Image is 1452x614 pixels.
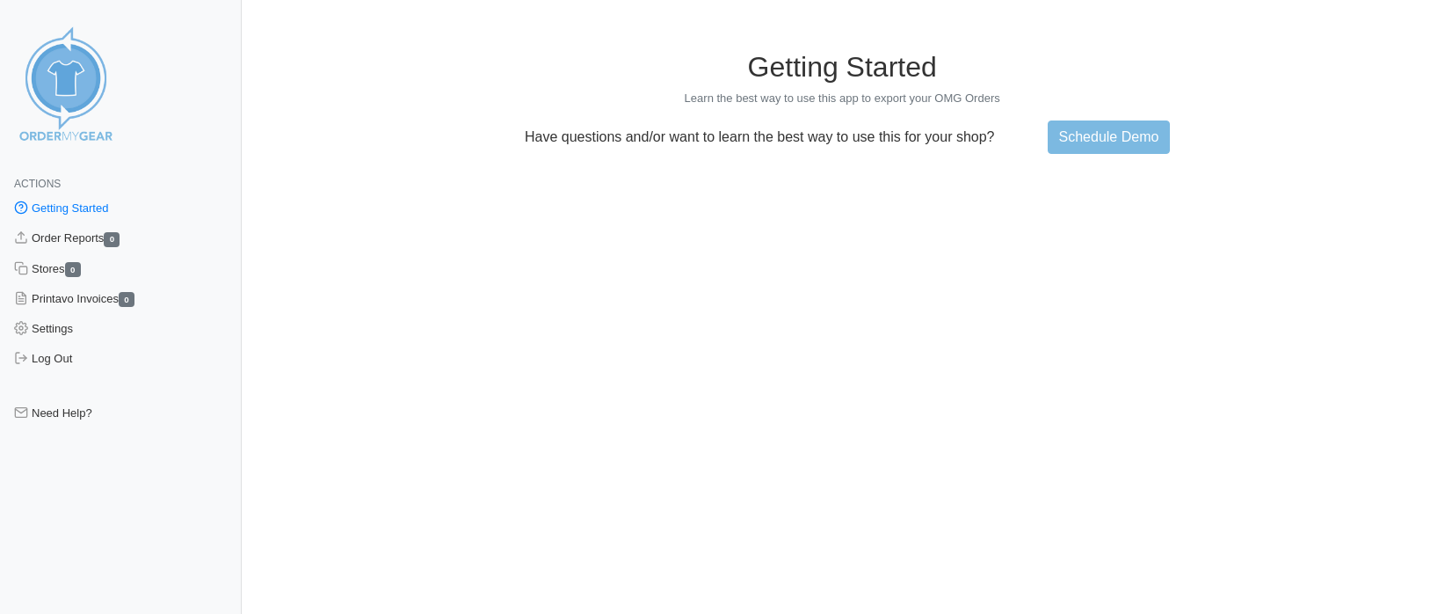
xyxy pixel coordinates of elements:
[268,91,1416,106] p: Learn the best way to use this app to export your OMG Orders
[119,292,134,307] span: 0
[1048,121,1171,154] a: Schedule Demo
[514,129,1006,145] p: Have questions and/or want to learn the best way to use this for your shop?
[65,262,81,277] span: 0
[14,178,61,190] span: Actions
[268,50,1416,84] h1: Getting Started
[104,232,120,247] span: 0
